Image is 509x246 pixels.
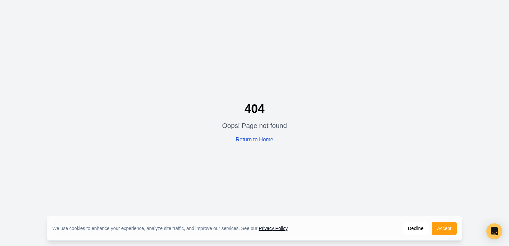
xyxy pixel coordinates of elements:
button: Accept [432,222,457,235]
a: Privacy Policy [259,226,287,231]
div: Open Intercom Messenger [486,223,502,239]
a: Return to Home [236,137,273,142]
div: We use cookies to enhance your experience, analyze site traffic, and improve our services. See our . [52,225,294,232]
p: Oops! Page not found [222,121,287,130]
button: Decline [402,222,429,235]
h1: 404 [222,102,287,116]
